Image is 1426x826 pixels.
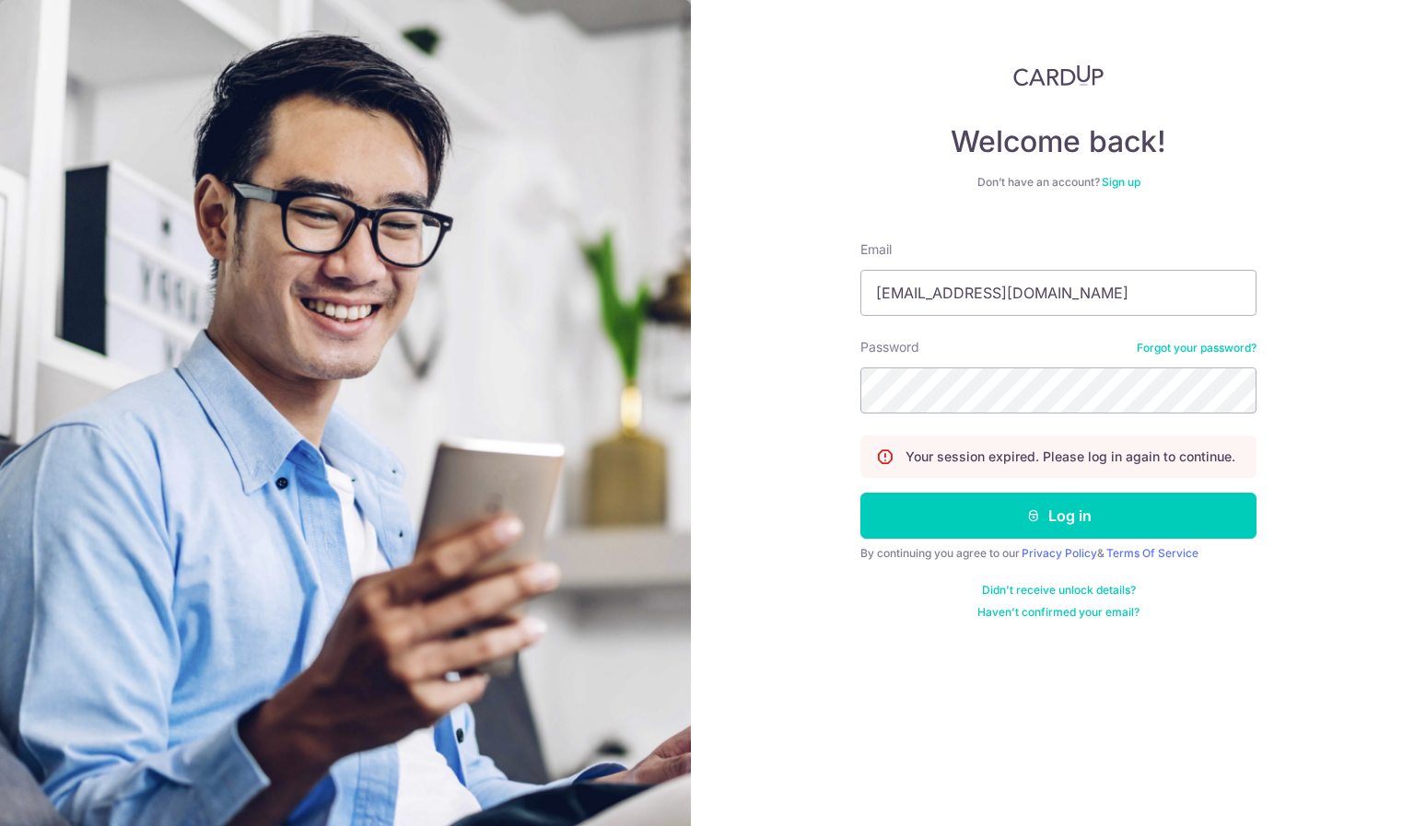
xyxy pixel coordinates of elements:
[1102,175,1140,189] a: Sign up
[860,175,1257,190] div: Don’t have an account?
[906,448,1235,466] p: Your session expired. Please log in again to continue.
[1106,546,1198,560] a: Terms Of Service
[982,583,1136,598] a: Didn't receive unlock details?
[860,240,892,259] label: Email
[860,123,1257,160] h4: Welcome back!
[860,338,919,356] label: Password
[860,493,1257,539] button: Log in
[1137,341,1257,355] a: Forgot your password?
[860,270,1257,316] input: Enter your Email
[1022,546,1097,560] a: Privacy Policy
[977,605,1140,620] a: Haven't confirmed your email?
[1013,64,1104,87] img: CardUp Logo
[860,546,1257,561] div: By continuing you agree to our &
